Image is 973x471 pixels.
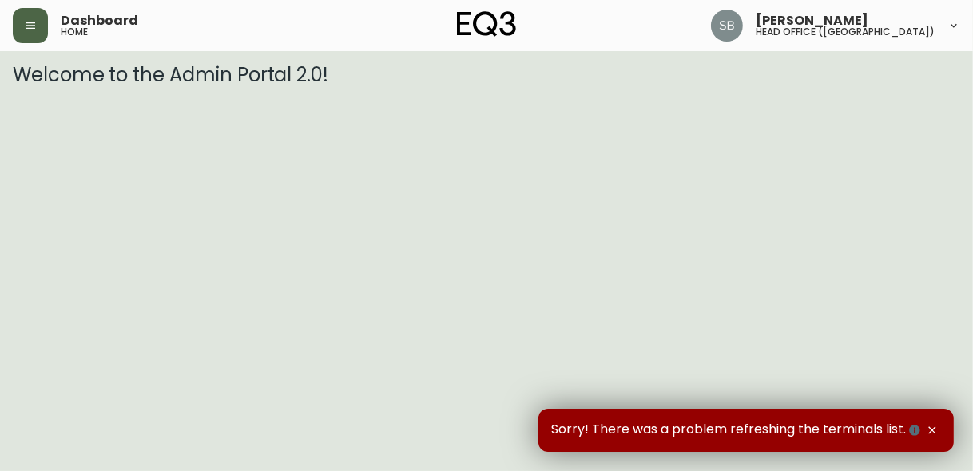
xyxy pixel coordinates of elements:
h5: home [61,27,88,37]
span: [PERSON_NAME] [756,14,868,27]
img: 85855414dd6b989d32b19e738a67d5b5 [711,10,743,42]
h5: head office ([GEOGRAPHIC_DATA]) [756,27,935,37]
h3: Welcome to the Admin Portal 2.0! [13,64,960,86]
span: Sorry! There was a problem refreshing the terminals list. [551,422,923,439]
span: Dashboard [61,14,138,27]
img: logo [457,11,516,37]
